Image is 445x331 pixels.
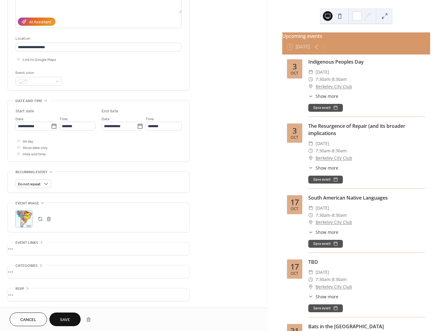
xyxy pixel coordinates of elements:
[332,276,347,283] span: 8:30am
[316,68,329,76] span: [DATE]
[308,122,425,137] div: The Resurgence of Repair (and its broader implications
[15,240,38,246] span: Event links
[18,181,41,188] span: Do not repeat
[330,276,332,283] span: -
[291,207,298,211] div: Oct
[23,145,48,151] span: Show date only
[316,212,330,219] span: 7:30am
[15,108,34,114] div: Start date
[291,272,298,276] div: Oct
[293,63,297,70] div: 3
[316,83,352,90] a: Berkeley City Club
[290,198,299,206] div: 17
[8,265,189,278] div: •••
[15,98,42,104] span: Date and time
[282,32,430,40] div: Upcoming events
[308,269,313,276] div: ​
[308,258,425,266] div: TBD
[308,212,313,219] div: ​
[8,242,189,255] div: •••
[316,283,352,290] a: Berkeley City Club
[308,204,313,212] div: ​
[308,229,338,235] button: ​Show more
[308,323,425,330] div: Bats in the [GEOGRAPHIC_DATA]
[316,269,329,276] span: [DATE]
[332,147,347,154] span: 8:30am
[316,219,352,226] a: Berkeley City Club
[308,219,313,226] div: ​
[316,93,338,99] span: Show more
[332,76,347,83] span: 8:30am
[308,68,313,76] div: ​
[15,70,61,76] div: Event color
[332,212,347,219] span: 8:30am
[18,18,55,26] button: AI Assistant
[102,116,110,122] span: Date
[291,136,298,140] div: Oct
[59,116,68,122] span: Time
[308,83,313,90] div: ​
[308,76,313,83] div: ​
[308,140,313,147] div: ​
[316,293,338,300] span: Show more
[23,138,33,145] span: All day
[60,317,70,323] span: Save
[308,58,425,65] div: Indigenous Peoples Day
[23,151,46,157] span: Hide end time
[15,210,32,227] div: ;
[308,283,313,290] div: ​
[15,286,24,292] span: RSVP
[308,194,425,201] div: South American Native Languages
[23,57,56,63] span: Link to Google Maps
[316,147,330,154] span: 7:30am
[316,154,352,162] a: Berkeley City Club
[316,76,330,83] span: 7:30am
[308,293,338,300] button: ​Show more
[308,176,343,184] button: Save event
[15,263,38,269] span: Categories
[308,240,343,248] button: Save event
[49,313,81,326] button: Save
[308,165,313,171] div: ​
[316,229,338,235] span: Show more
[316,276,330,283] span: 7:30am
[330,147,332,154] span: -
[308,293,313,300] div: ​
[308,229,313,235] div: ​
[316,165,338,171] span: Show more
[308,104,343,112] button: Save event
[20,317,36,323] span: Cancel
[15,200,39,207] span: Event image
[308,154,313,162] div: ​
[29,19,51,25] div: AI Assistant
[308,93,313,99] div: ​
[293,127,297,134] div: 3
[146,116,154,122] span: Time
[316,204,329,212] span: [DATE]
[308,165,338,171] button: ​Show more
[291,71,298,75] div: Oct
[15,116,24,122] span: Date
[15,169,48,175] span: Recurring event
[102,108,119,114] div: End date
[316,140,329,147] span: [DATE]
[330,212,332,219] span: -
[15,35,180,42] div: Location
[308,147,313,154] div: ​
[330,76,332,83] span: -
[290,263,299,270] div: 17
[8,288,189,301] div: •••
[308,276,313,283] div: ​
[308,93,338,99] button: ​Show more
[10,313,47,326] button: Cancel
[308,304,343,312] button: Save event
